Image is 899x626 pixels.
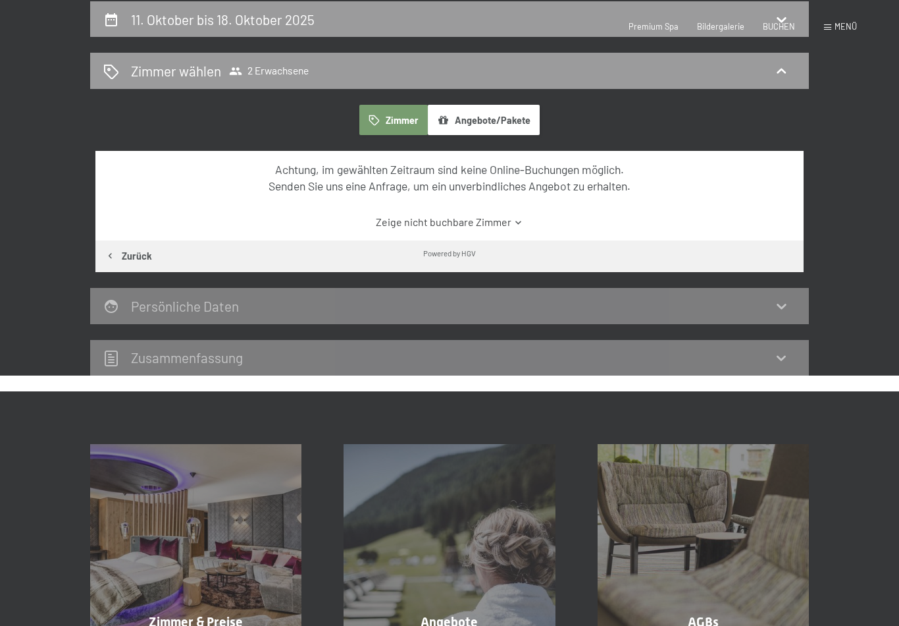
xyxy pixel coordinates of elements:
[763,21,795,32] a: BUCHEN
[131,11,315,28] h2: 11. Oktober bis 18. Oktober 2025
[116,215,782,229] a: Zeige nicht buchbare Zimmer
[116,161,782,194] div: Achtung, im gewählten Zeitraum sind keine Online-Buchungen möglich. Senden Sie uns eine Anfrage, ...
[95,241,161,272] button: Zurück
[428,105,540,135] button: Angebote/Pakete
[359,105,428,135] button: Zimmer
[629,21,679,32] a: Premium Spa
[697,21,744,32] a: Bildergalerie
[131,349,243,366] h2: Zusammen­fassung
[131,61,221,80] h2: Zimmer wählen
[131,298,239,314] h2: Persönliche Daten
[423,248,476,258] div: Powered by HGV
[229,65,309,78] span: 2 Erwachsene
[835,21,857,32] span: Menü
